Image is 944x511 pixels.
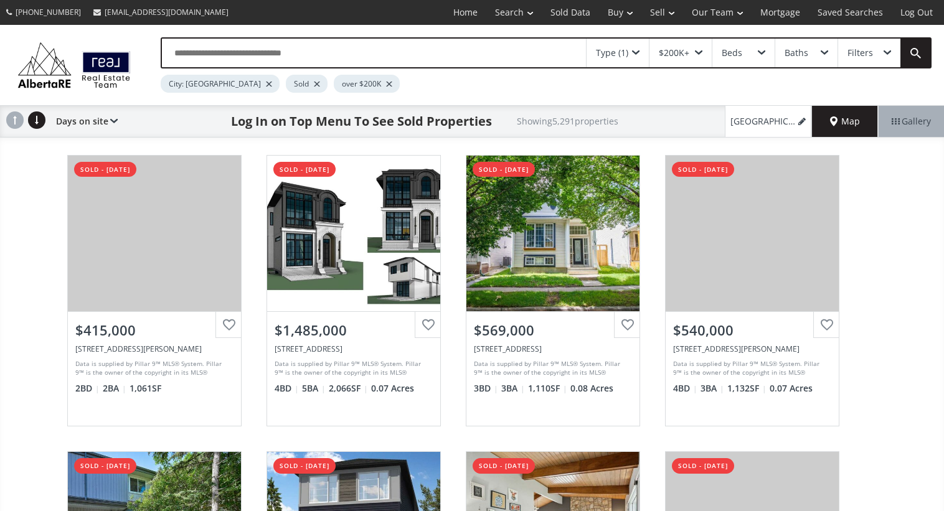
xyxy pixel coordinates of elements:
span: Map [830,115,860,128]
span: 3 BD [474,382,498,395]
div: Data is supplied by Pillar 9™ MLS® System. Pillar 9™ is the owner of the copyright in its MLS® Sy... [275,359,430,378]
a: [EMAIL_ADDRESS][DOMAIN_NAME] [87,1,235,24]
span: 0.07 Acres [770,382,813,395]
div: 11 Erin Ridge Road SE, Calgary, AB T2B 2W2 [673,344,831,354]
span: 0.07 Acres [371,382,414,395]
a: [GEOGRAPHIC_DATA], over $200K [725,106,812,137]
div: View Photos & Details [309,227,399,240]
span: 0.08 Acres [570,382,613,395]
span: 2 BD [75,382,100,395]
div: $569,000 [474,321,632,340]
span: 4 BD [673,382,697,395]
span: [PHONE_NUMBER] [16,7,81,17]
span: Gallery [892,115,931,128]
div: View Photos & Details [508,227,598,240]
div: View Photos & Details [110,227,199,240]
div: 4015 15A Street SW, Calgary, AB T2T 4C8 [275,344,433,354]
span: [EMAIL_ADDRESS][DOMAIN_NAME] [105,7,229,17]
a: sold - [DATE]$415,000[STREET_ADDRESS][PERSON_NAME]Data is supplied by Pillar 9™ MLS® System. Pill... [55,143,254,439]
div: Beds [722,49,742,57]
div: View Photos & Details [707,227,797,240]
a: sold - [DATE]$540,000[STREET_ADDRESS][PERSON_NAME]Data is supplied by Pillar 9™ MLS® System. Pill... [653,143,852,439]
span: 2 BA [103,382,126,395]
span: 3 BA [501,382,525,395]
span: 1,110 SF [528,382,567,395]
div: Gallery [878,106,944,137]
span: 5 BA [302,382,326,395]
div: City: [GEOGRAPHIC_DATA] [161,75,280,93]
div: $540,000 [673,321,831,340]
div: Data is supplied by Pillar 9™ MLS® System. Pillar 9™ is the owner of the copyright in its MLS® Sy... [474,359,629,378]
div: Map [812,106,878,137]
div: $200K+ [659,49,689,57]
img: Logo [12,39,136,90]
a: sold - [DATE]$1,485,000[STREET_ADDRESS]Data is supplied by Pillar 9™ MLS® System. Pillar 9™ is th... [254,143,453,439]
div: $415,000 [75,321,234,340]
div: Data is supplied by Pillar 9™ MLS® System. Pillar 9™ is the owner of the copyright in its MLS® Sy... [673,359,828,378]
div: Days on site [50,106,118,137]
div: 414 Meredith Road NE #101, Calgary, AB T2E5A6 [75,344,234,354]
div: Baths [785,49,808,57]
span: 4 BD [275,382,299,395]
span: 1,061 SF [130,382,161,395]
div: $1,485,000 [275,321,433,340]
a: sold - [DATE]$569,000[STREET_ADDRESS]Data is supplied by Pillar 9™ MLS® System. Pillar 9™ is the ... [453,143,653,439]
span: 2,066 SF [329,382,368,395]
div: over $200K [334,75,400,93]
div: Type (1) [596,49,628,57]
h1: Log In on Top Menu To See Sold Properties [231,113,492,130]
div: Data is supplied by Pillar 9™ MLS® System. Pillar 9™ is the owner of the copyright in its MLS® Sy... [75,359,230,378]
div: Filters [847,49,873,57]
span: 1,132 SF [727,382,767,395]
span: 3 BA [701,382,724,395]
span: [GEOGRAPHIC_DATA], over $200K [730,115,796,128]
div: 41 Inverness Park SE, Calgary, AB T2Z3E3 [474,344,632,354]
h2: Showing 5,291 properties [517,116,618,126]
div: Sold [286,75,328,93]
